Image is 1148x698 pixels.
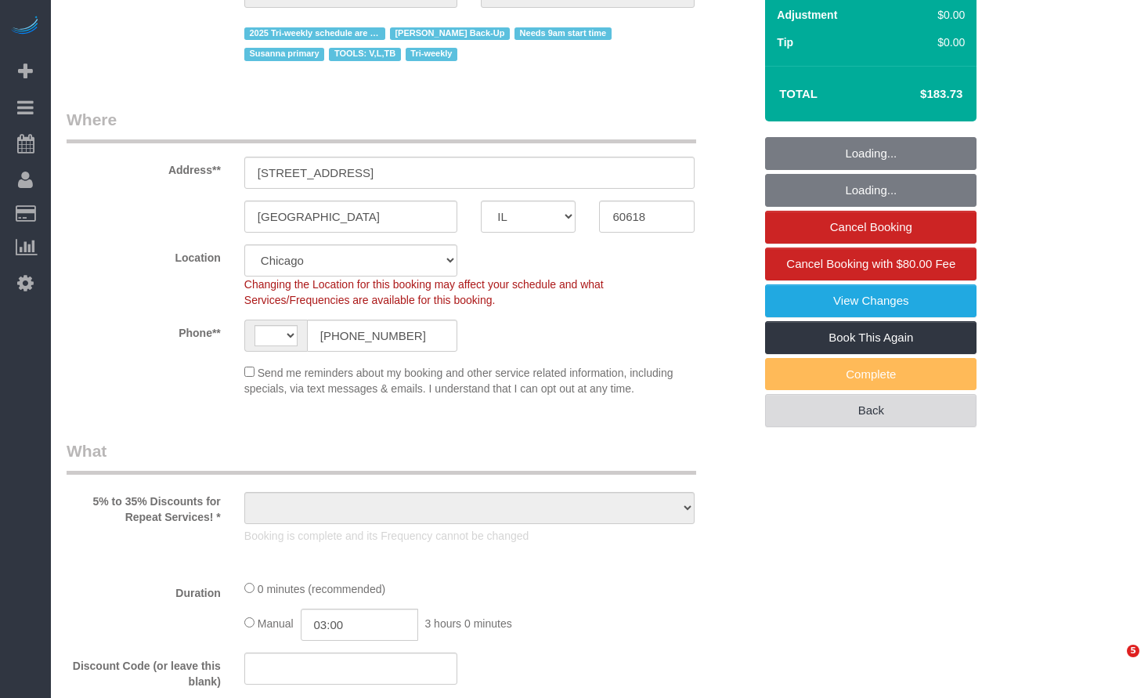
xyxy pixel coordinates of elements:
span: 3 hours 0 minutes [424,617,511,630]
iframe: Intercom live chat [1095,645,1132,682]
span: Send me reminders about my booking and other service related information, including specials, via... [244,367,673,395]
a: Book This Again [765,321,977,354]
label: Adjustment [777,7,837,23]
span: Needs 9am start time [514,27,612,40]
a: Back [765,394,977,427]
span: Changing the Location for this booking may affect your schedule and what Services/Frequencies are... [244,278,604,306]
span: Cancel Booking with $80.00 Fee [786,257,955,270]
a: Cancel Booking with $80.00 Fee [765,248,977,280]
span: Tri-weekly [406,48,457,60]
label: 5% to 35% Discounts for Repeat Services! * [55,488,233,525]
h4: $183.73 [873,88,962,101]
legend: What [67,439,696,475]
p: Booking is complete and its Frequency cannot be changed [244,528,695,544]
span: 0 minutes (recommended) [258,583,385,595]
div: $0.00 [893,7,966,23]
legend: Where [67,108,696,143]
a: View Changes [765,284,977,317]
input: Zip Code** [599,201,694,233]
label: Location [55,244,233,266]
label: Discount Code (or leave this blank) [55,653,233,689]
span: 2025 Tri-weekly schedule are all set! [244,27,385,40]
div: $0.00 [893,34,966,50]
span: 5 [1127,645,1139,657]
label: Tip [777,34,793,50]
span: Manual [258,617,294,630]
img: Automaid Logo [9,16,41,38]
label: Duration [55,580,233,601]
span: TOOLS: V,L,TB [329,48,400,60]
strong: Total [779,87,818,100]
a: Cancel Booking [765,211,977,244]
span: [PERSON_NAME] Back-Up [390,27,510,40]
span: Susanna primary [244,48,324,60]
